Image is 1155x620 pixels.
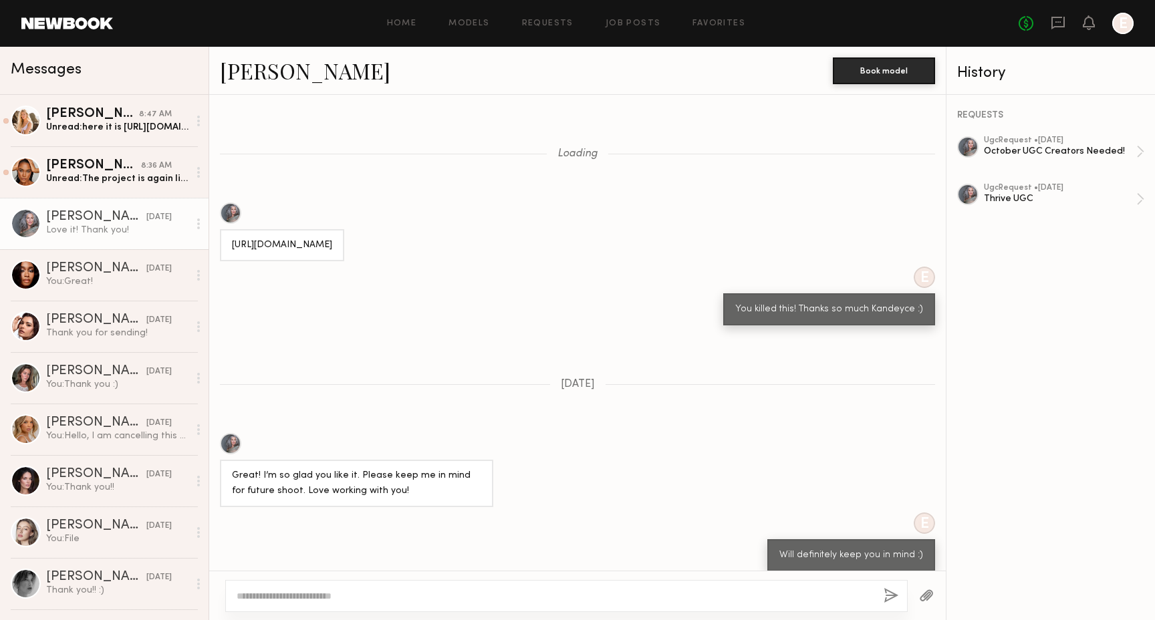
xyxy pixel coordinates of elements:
[387,19,417,28] a: Home
[146,571,172,584] div: [DATE]
[146,468,172,481] div: [DATE]
[557,148,598,160] span: Loading
[735,302,923,317] div: You killed this! Thanks so much Kandeyce :)
[46,313,146,327] div: [PERSON_NAME]
[146,365,172,378] div: [DATE]
[146,417,172,430] div: [DATE]
[46,172,188,185] div: Unread: The project is again listed as one brief, regardless of how many products are included. Y...
[1112,13,1134,34] a: E
[232,238,332,253] div: [URL][DOMAIN_NAME]
[46,430,188,442] div: You: Hello, I am cancelling this booking due to no response.
[46,121,188,134] div: Unread: here it is [URL][DOMAIN_NAME]
[146,520,172,532] div: [DATE]
[984,145,1136,158] div: October UGC Creators Needed!
[46,275,188,288] div: You: Great!
[957,65,1144,81] div: History
[220,56,390,85] a: [PERSON_NAME]
[606,19,661,28] a: Job Posts
[46,262,146,275] div: [PERSON_NAME]
[779,548,923,563] div: Will definitely keep you in mind :)
[146,314,172,327] div: [DATE]
[984,136,1144,167] a: ugcRequest •[DATE]October UGC Creators Needed!
[46,327,188,339] div: Thank you for sending!
[46,108,139,121] div: [PERSON_NAME]
[46,365,146,378] div: [PERSON_NAME]
[833,57,935,84] button: Book model
[984,184,1144,214] a: ugcRequest •[DATE]Thrive UGC
[448,19,489,28] a: Models
[46,532,188,545] div: You: File
[141,160,172,172] div: 8:36 AM
[522,19,573,28] a: Requests
[46,571,146,584] div: [PERSON_NAME]
[561,379,595,390] span: [DATE]
[46,159,141,172] div: [PERSON_NAME]
[146,211,172,224] div: [DATE]
[139,108,172,121] div: 8:47 AM
[46,210,146,224] div: [PERSON_NAME]
[984,184,1136,192] div: ugc Request • [DATE]
[984,192,1136,205] div: Thrive UGC
[11,62,82,77] span: Messages
[957,111,1144,120] div: REQUESTS
[46,224,188,237] div: Love it! Thank you!
[692,19,745,28] a: Favorites
[46,468,146,481] div: [PERSON_NAME]
[146,263,172,275] div: [DATE]
[46,519,146,532] div: [PERSON_NAME]
[984,136,1136,145] div: ugc Request • [DATE]
[46,584,188,597] div: Thank you!! :)
[46,378,188,391] div: You: Thank you :)
[46,481,188,494] div: You: Thank you!!
[232,468,481,499] div: Great! I’m so glad you like it. Please keep me in mind for future shoot. Love working with you!
[46,416,146,430] div: [PERSON_NAME]
[833,64,935,75] a: Book model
